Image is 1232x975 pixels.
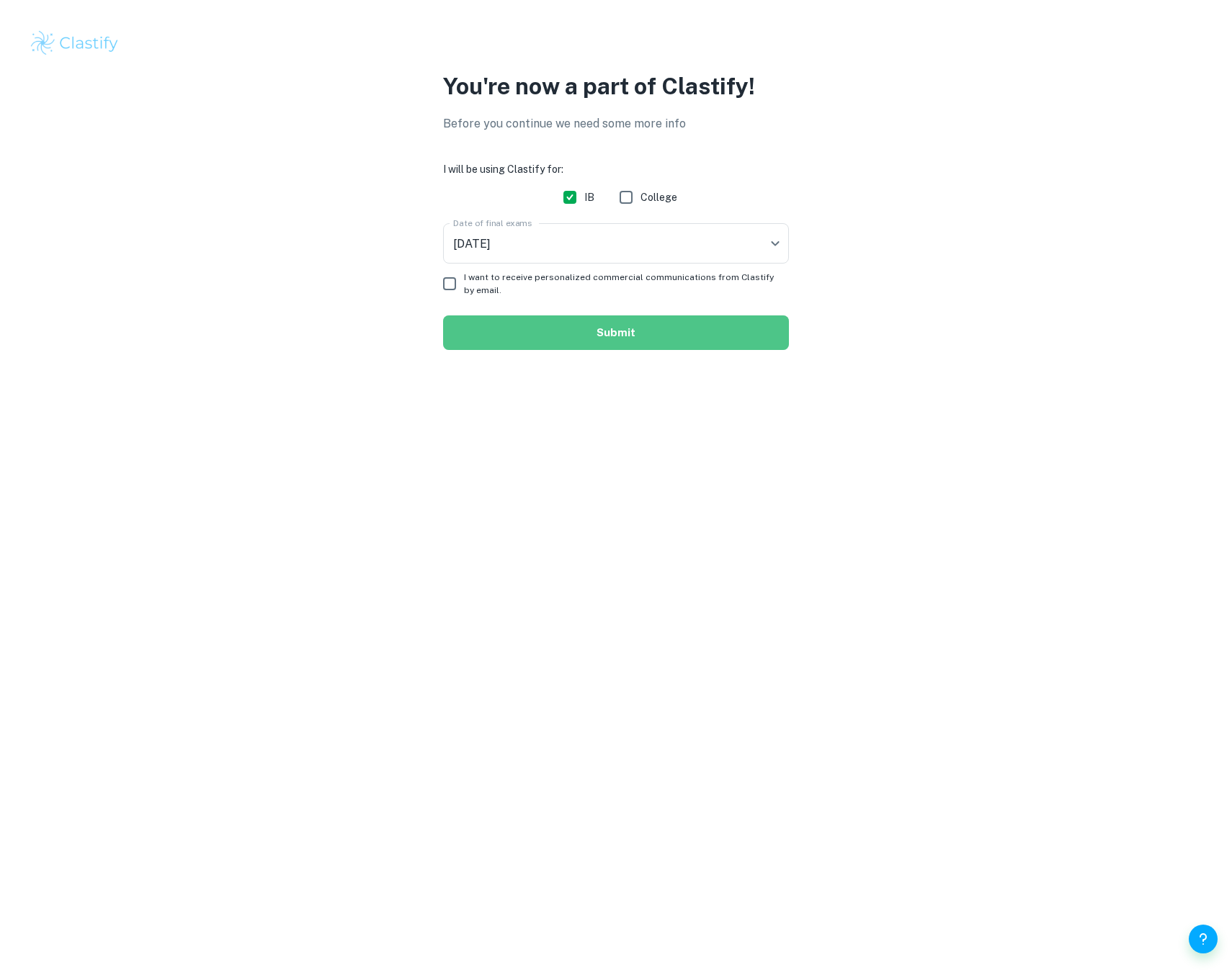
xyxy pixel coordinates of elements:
[464,271,777,297] span: I want to receive personalized commercial communications from Clastify by email.
[640,189,677,205] span: College
[443,223,789,264] div: [DATE]
[443,315,789,350] button: Submit
[453,217,532,229] label: Date of final exams
[29,29,1203,58] a: Clastify logo
[443,69,789,104] p: You're now a part of Clastify!
[584,189,594,205] span: IB
[1189,925,1218,953] button: Help and Feedback
[443,161,789,177] h6: I will be using Clastify for:
[29,29,120,58] img: Clastify logo
[443,115,789,132] p: Before you continue we need some more info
